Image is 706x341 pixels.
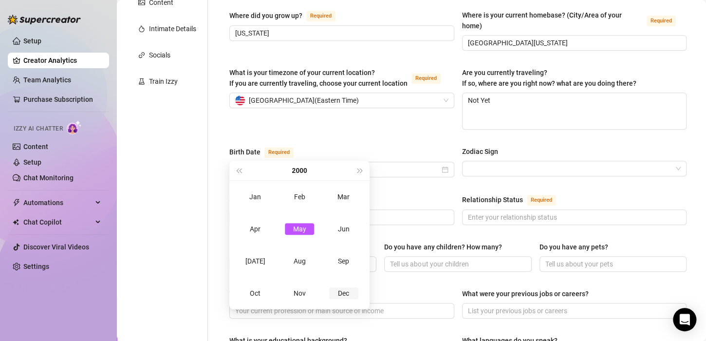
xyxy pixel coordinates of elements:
[241,191,270,203] div: Jan
[278,213,322,245] td: 2000-05
[23,243,89,251] a: Discover Viral Videos
[329,191,358,203] div: Mar
[462,10,643,31] div: Where is your current homebase? (City/Area of your home)
[278,277,322,309] td: 2000-11
[673,308,696,331] div: Open Intercom Messenger
[321,245,366,277] td: 2000-09
[462,146,498,157] div: Zodiac Sign
[229,69,408,87] span: What is your timezone of your current location? If you are currently traveling, choose your curre...
[384,242,502,252] div: Do you have any children? How many?
[329,255,358,267] div: Sep
[229,147,260,157] div: Birth Date
[285,191,314,203] div: Feb
[306,11,335,21] span: Required
[329,223,358,235] div: Jun
[235,305,446,316] input: What do you do for work currently?
[278,245,322,277] td: 2000-08
[23,195,93,210] span: Automations
[23,76,71,84] a: Team Analytics
[23,53,101,68] a: Creator Analytics
[235,28,446,38] input: Where did you grow up?
[462,194,523,205] div: Relationship Status
[149,50,170,60] div: Socials
[13,219,19,226] img: Chat Copilot
[384,242,508,252] label: Do you have any children? How many?
[229,146,304,158] label: Birth Date
[229,10,302,21] div: Where did you grow up?
[241,287,270,299] div: Oct
[23,263,49,270] a: Settings
[463,93,687,129] textarea: Not Yet
[241,223,270,235] div: Apr
[8,15,81,24] img: logo-BBDzfeDw.svg
[149,23,196,34] div: Intimate Details
[23,143,48,151] a: Content
[292,161,307,180] button: Choose a year
[539,242,608,252] div: Do you have any pets?
[527,195,556,206] span: Required
[264,147,294,158] span: Required
[390,259,523,269] input: Do you have any children? How many?
[23,95,93,103] a: Purchase Subscription
[23,174,74,182] a: Chat Monitoring
[468,38,679,48] input: Where is your current homebase? (City/Area of your home)
[355,161,366,180] button: Next year (Control + right)
[285,287,314,299] div: Nov
[138,52,145,58] span: link
[241,255,270,267] div: [DATE]
[278,181,322,213] td: 2000-02
[249,93,359,108] span: [GEOGRAPHIC_DATA] ( Eastern Time )
[235,95,245,105] img: us
[149,76,178,87] div: Train Izzy
[138,25,145,32] span: fire
[462,288,589,299] div: What were your previous jobs or careers?
[233,245,278,277] td: 2000-07
[462,69,636,87] span: Are you currently traveling? If so, where are you right now? what are you doing there?
[23,214,93,230] span: Chat Copilot
[233,213,278,245] td: 2000-04
[138,78,145,85] span: experiment
[462,194,567,206] label: Relationship Status
[468,212,679,223] input: Relationship Status
[329,287,358,299] div: Dec
[468,305,679,316] input: What were your previous jobs or careers?
[545,259,679,269] input: Do you have any pets?
[411,73,441,84] span: Required
[233,181,278,213] td: 2000-01
[14,124,63,133] span: Izzy AI Chatter
[67,120,82,134] img: AI Chatter
[462,288,595,299] label: What were your previous jobs or careers?
[13,199,20,207] span: thunderbolt
[285,223,314,235] div: May
[23,37,41,45] a: Setup
[229,10,346,21] label: Where did you grow up?
[539,242,615,252] label: Do you have any pets?
[233,277,278,309] td: 2000-10
[23,158,41,166] a: Setup
[321,277,366,309] td: 2000-12
[647,16,676,26] span: Required
[321,213,366,245] td: 2000-06
[321,181,366,213] td: 2000-03
[285,255,314,267] div: Aug
[233,161,244,180] button: Last year (Control + left)
[462,10,687,31] label: Where is your current homebase? (City/Area of your home)
[462,146,505,157] label: Zodiac Sign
